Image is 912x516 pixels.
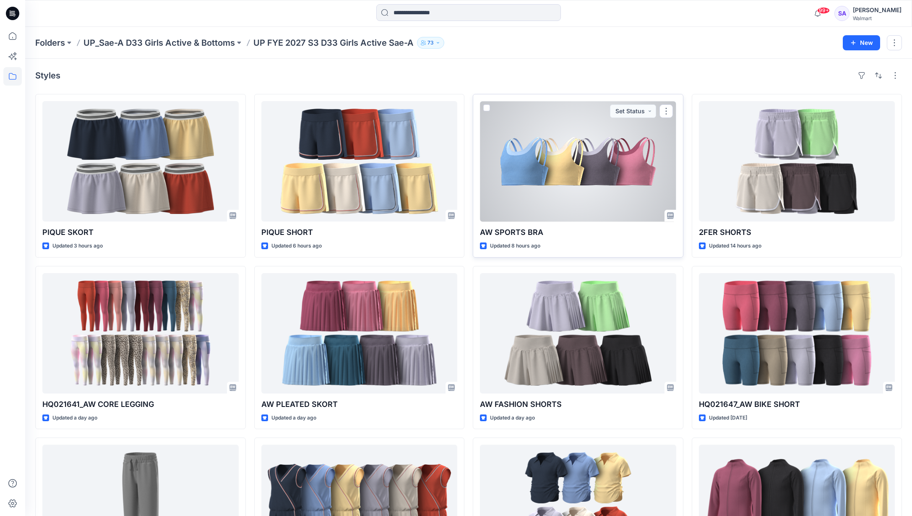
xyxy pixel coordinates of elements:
[35,70,60,81] h4: Styles
[261,227,458,238] p: PIQUE SHORT
[490,414,535,422] p: Updated a day ago
[427,38,434,47] p: 73
[817,7,830,14] span: 99+
[480,227,676,238] p: AW SPORTS BRA
[853,5,902,15] div: [PERSON_NAME]
[843,35,880,50] button: New
[42,227,239,238] p: PIQUE SKORT
[699,227,895,238] p: 2FER SHORTS
[52,242,103,250] p: Updated 3 hours ago
[709,414,747,422] p: Updated [DATE]
[417,37,444,49] button: 73
[261,399,458,410] p: AW PLEATED SKORT
[699,101,895,222] a: 2FER SHORTS
[83,37,235,49] a: UP_Sae-A D33 Girls Active & Bottoms
[480,101,676,222] a: AW SPORTS BRA
[699,399,895,410] p: HQ021647_AW BIKE SHORT
[42,399,239,410] p: HQ021641_AW CORE LEGGING
[480,399,676,410] p: AW FASHION SHORTS
[271,242,322,250] p: Updated 6 hours ago
[480,273,676,394] a: AW FASHION SHORTS
[261,101,458,222] a: PIQUE SHORT
[699,273,895,394] a: HQ021647_AW BIKE SHORT
[853,15,902,21] div: Walmart
[253,37,414,49] p: UP FYE 2027 S3 D33 Girls Active Sae-A
[490,242,540,250] p: Updated 8 hours ago
[834,6,849,21] div: SA
[52,414,97,422] p: Updated a day ago
[261,273,458,394] a: AW PLEATED SKORT
[709,242,761,250] p: Updated 14 hours ago
[42,273,239,394] a: HQ021641_AW CORE LEGGING
[35,37,65,49] a: Folders
[271,414,316,422] p: Updated a day ago
[42,101,239,222] a: PIQUE SKORT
